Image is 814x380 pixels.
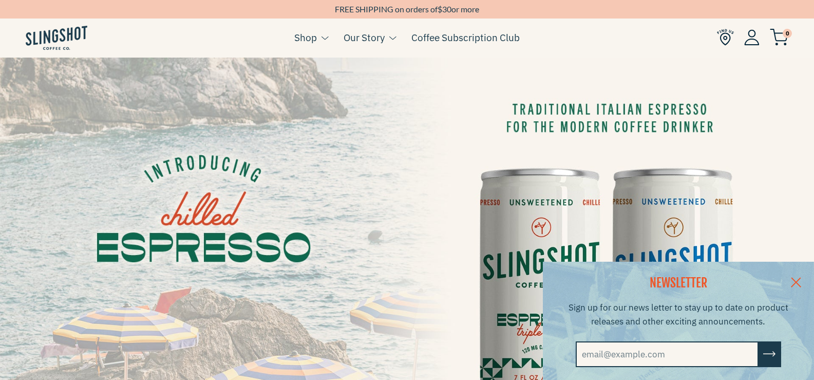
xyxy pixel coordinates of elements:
span: $ [438,4,442,14]
input: email@example.com [576,341,759,367]
a: Our Story [344,30,385,45]
p: Sign up for our news letter to stay up to date on product releases and other exciting announcements. [556,301,801,329]
h2: NEWSLETTER [556,275,801,292]
span: 0 [783,29,792,38]
a: Coffee Subscription Club [411,30,520,45]
a: 0 [770,31,788,44]
img: Find Us [717,29,734,46]
img: cart [770,29,788,46]
a: Shop [294,30,317,45]
span: 30 [442,4,451,14]
img: Account [744,29,760,45]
